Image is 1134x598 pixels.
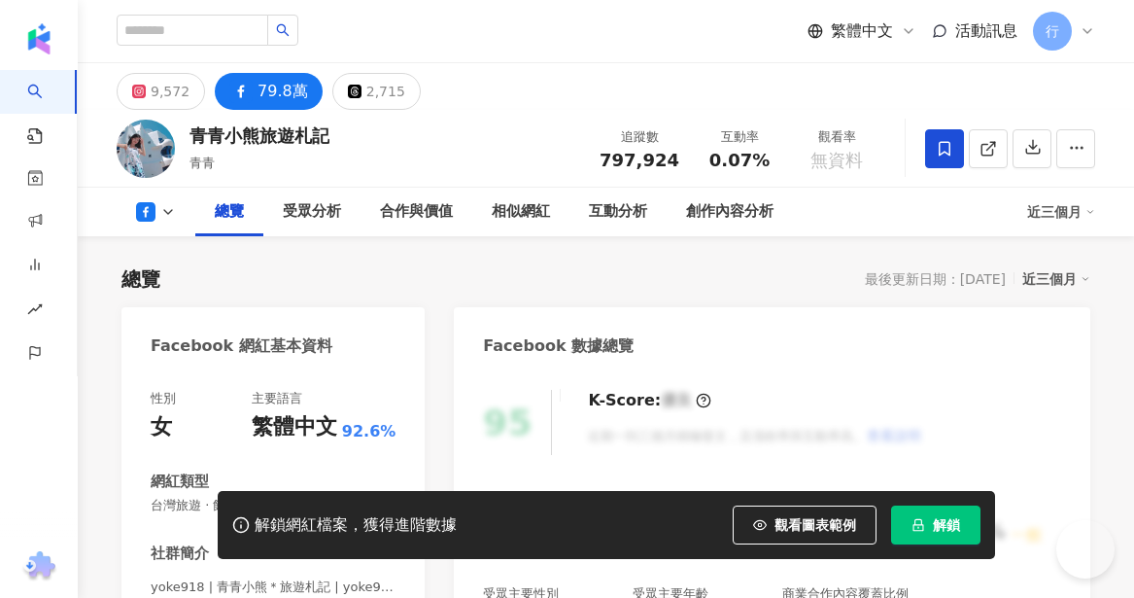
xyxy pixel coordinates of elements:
span: 行 [1046,20,1059,42]
div: 相似網紅 [492,200,550,224]
div: 互動分析 [589,200,647,224]
button: 79.8萬 [215,73,323,110]
span: 無資料 [810,151,863,170]
span: yoke918 | 青青小熊＊旅遊札記 | yoke918 [151,579,395,596]
div: 解鎖網紅檔案，獲得進階數據 [255,515,457,536]
span: 繁體中文 [831,20,893,42]
img: logo icon [23,23,54,54]
div: 總覽 [121,265,160,293]
button: 解鎖 [891,506,980,545]
div: 近三個月 [1027,196,1095,228]
div: 創作內容分析 [686,200,773,224]
span: 解鎖 [933,517,960,533]
div: K-Score : [588,390,711,411]
div: 互動率 [703,127,776,147]
img: chrome extension [20,551,58,582]
span: lock [911,518,925,532]
div: 網紅類型 [151,472,209,492]
span: 青青 [189,156,215,170]
div: 性別 [151,390,176,407]
div: 主要語言 [252,390,302,407]
span: 797,924 [600,150,679,170]
img: KOL Avatar [117,120,175,178]
button: 觀看圖表範例 [733,506,876,545]
div: 2,715 [366,78,405,105]
div: 受眾分析 [283,200,341,224]
div: 79.8萬 [258,78,308,105]
span: 觀看圖表範例 [774,517,856,533]
button: 9,572 [117,73,205,110]
a: search [27,70,66,146]
span: search [276,23,290,37]
div: 總覽 [215,200,244,224]
div: Facebook 網紅基本資料 [151,335,332,357]
div: 青青小熊旅遊札記 [189,123,329,148]
div: 近三個月 [1022,266,1090,292]
div: 合作與價值 [380,200,453,224]
div: 女 [151,412,172,442]
button: 2,715 [332,73,421,110]
span: 0.07% [709,151,770,170]
div: 繁體中文 [252,412,337,442]
div: 追蹤數 [600,127,679,147]
div: 最後更新日期：[DATE] [865,271,1006,287]
div: Facebook 數據總覽 [483,335,634,357]
span: rise [27,290,43,334]
span: 活動訊息 [955,21,1017,40]
div: 9,572 [151,78,189,105]
div: 觀看率 [800,127,874,147]
span: 92.6% [342,421,396,442]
